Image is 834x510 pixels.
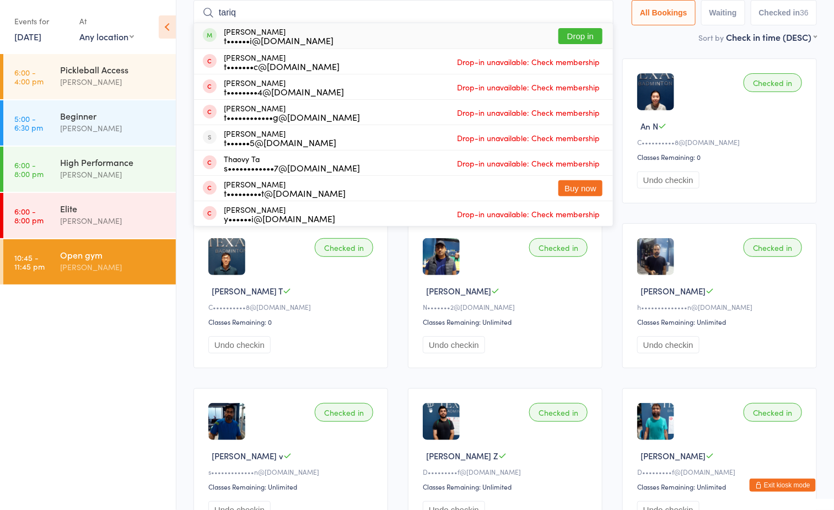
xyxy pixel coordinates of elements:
div: Classes Remaining: Unlimited [637,317,805,326]
div: Beginner [60,110,166,122]
div: Events for [14,12,68,30]
span: [PERSON_NAME] [641,450,706,461]
div: N•••••••2@[DOMAIN_NAME] [423,302,591,312]
a: 10:45 -11:45 pmOpen gym[PERSON_NAME] [3,239,176,284]
a: 5:00 -6:30 pmBeginner[PERSON_NAME] [3,100,176,146]
div: Elite [60,202,166,214]
span: An N [641,120,658,132]
div: [PERSON_NAME] [224,129,336,147]
div: [PERSON_NAME] [60,76,166,88]
div: t••••••••••••g@[DOMAIN_NAME] [224,112,360,121]
div: [PERSON_NAME] [224,78,344,96]
span: Drop-in unavailable: Check membership [454,104,602,121]
span: Drop-in unavailable: Check membership [454,79,602,95]
button: Undo checkin [208,336,271,353]
div: t•••••••c@[DOMAIN_NAME] [224,62,340,71]
button: Undo checkin [423,336,485,353]
button: Buy now [558,180,602,196]
div: Checked in [315,238,373,257]
a: 6:00 -4:00 pmPickleball Access[PERSON_NAME] [3,54,176,99]
img: image1673574620.png [423,238,460,275]
label: Sort by [698,32,724,43]
button: Drop in [558,28,602,44]
img: image1712185993.png [637,238,674,275]
div: Checked in [744,238,802,257]
div: y••••••i@[DOMAIN_NAME] [224,214,335,223]
div: Checked in [744,73,802,92]
div: High Performance [60,156,166,168]
div: [PERSON_NAME] [60,261,166,273]
div: Classes Remaining: 0 [208,317,376,326]
img: image1744935182.png [208,403,245,440]
div: s•••••••••••••n@[DOMAIN_NAME] [208,467,376,476]
img: image1720833361.png [637,73,674,110]
div: t•••••••••t@[DOMAIN_NAME] [224,189,346,197]
div: t••••••••4@[DOMAIN_NAME] [224,87,344,96]
img: image1723321079.png [423,403,460,440]
time: 6:00 - 8:00 pm [14,160,44,178]
span: Drop-in unavailable: Check membership [454,206,602,222]
button: Undo checkin [637,171,700,189]
a: 6:00 -8:00 pmHigh Performance[PERSON_NAME] [3,147,176,192]
span: [PERSON_NAME] [641,285,706,297]
a: [DATE] [14,30,41,42]
div: Any location [79,30,134,42]
div: Checked in [315,403,373,422]
img: image1723321148.png [637,403,674,440]
time: 6:00 - 8:00 pm [14,207,44,224]
span: Drop-in unavailable: Check membership [454,155,602,171]
div: D•••••••••f@[DOMAIN_NAME] [423,467,591,476]
div: h••••••••••••••n@[DOMAIN_NAME] [637,302,805,312]
span: [PERSON_NAME] T [212,285,283,297]
div: Pickleball Access [60,63,166,76]
div: t••••••5@[DOMAIN_NAME] [224,138,336,147]
div: Checked in [529,403,588,422]
time: 10:45 - 11:45 pm [14,253,45,271]
button: Undo checkin [637,336,700,353]
div: Check in time (DESC) [726,31,817,43]
div: Classes Remaining: Unlimited [637,482,805,491]
div: Checked in [529,238,588,257]
div: [PERSON_NAME] [60,122,166,135]
span: Drop-in unavailable: Check membership [454,130,602,146]
div: Classes Remaining: 0 [637,152,805,162]
div: D•••••••••f@[DOMAIN_NAME] [637,467,805,476]
div: [PERSON_NAME] [224,205,335,223]
span: [PERSON_NAME] Z [426,450,498,461]
div: [PERSON_NAME] [60,168,166,181]
time: 5:00 - 6:30 pm [14,114,43,132]
div: [PERSON_NAME] [60,214,166,227]
div: t••••••i@[DOMAIN_NAME] [224,36,333,45]
div: 36 [800,8,809,17]
div: [PERSON_NAME] [224,104,360,121]
a: 6:00 -8:00 pmElite[PERSON_NAME] [3,193,176,238]
time: 6:00 - 4:00 pm [14,68,44,85]
div: Open gym [60,249,166,261]
div: Checked in [744,403,802,422]
div: [PERSON_NAME] [224,180,346,197]
span: Drop-in unavailable: Check membership [454,53,602,70]
span: [PERSON_NAME] v [212,450,283,461]
span: [PERSON_NAME] [426,285,491,297]
div: Classes Remaining: Unlimited [423,482,591,491]
div: Classes Remaining: Unlimited [208,482,376,491]
div: Thaovy Ta [224,154,360,172]
div: [PERSON_NAME] [224,27,333,45]
div: C••••••••••8@[DOMAIN_NAME] [637,137,805,147]
div: [PERSON_NAME] [224,53,340,71]
img: image1720833384.png [208,238,245,275]
div: At [79,12,134,30]
div: s••••••••••••7@[DOMAIN_NAME] [224,163,360,172]
div: C••••••••••8@[DOMAIN_NAME] [208,302,376,312]
button: Exit kiosk mode [750,479,816,492]
div: Classes Remaining: Unlimited [423,317,591,326]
